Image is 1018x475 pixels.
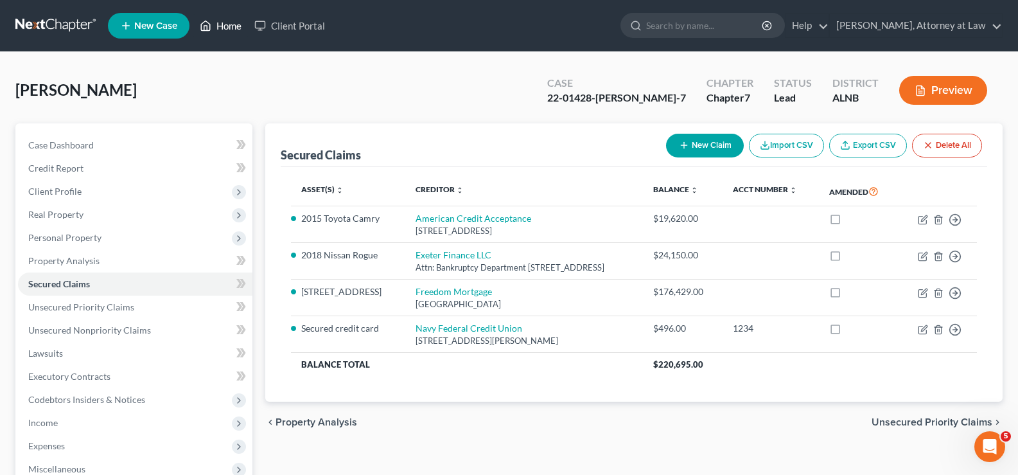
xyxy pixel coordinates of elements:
[301,249,395,262] li: 2018 Nissan Rogue
[416,335,633,347] div: [STREET_ADDRESS][PERSON_NAME]
[265,417,276,427] i: chevron_left
[653,249,713,262] div: $24,150.00
[18,157,252,180] a: Credit Report
[749,134,824,157] button: Import CSV
[416,213,531,224] a: American Credit Acceptance
[653,184,698,194] a: Balance unfold_more
[547,91,686,105] div: 22-01428-[PERSON_NAME]-7
[28,348,63,359] span: Lawsuits
[992,417,1003,427] i: chevron_right
[416,249,491,260] a: Exeter Finance LLC
[872,417,992,427] span: Unsecured Priority Claims
[830,14,1002,37] a: [PERSON_NAME], Attorney at Law
[974,431,1005,462] iframe: Intercom live chat
[301,285,395,298] li: [STREET_ADDRESS]
[28,394,145,405] span: Codebtors Insiders & Notices
[785,14,829,37] a: Help
[653,212,713,225] div: $19,620.00
[281,147,361,163] div: Secured Claims
[416,323,522,334] a: Navy Federal Credit Union
[18,296,252,319] a: Unsecured Priority Claims
[733,184,797,194] a: Acct Number unfold_more
[15,80,137,99] span: [PERSON_NAME]
[416,286,492,297] a: Freedom Mortgage
[134,21,177,31] span: New Case
[336,186,344,194] i: unfold_more
[18,365,252,388] a: Executory Contracts
[832,91,879,105] div: ALNB
[28,301,134,312] span: Unsecured Priority Claims
[733,322,809,335] div: 1234
[28,209,83,220] span: Real Property
[416,262,633,274] div: Attn: Bankruptcy Department [STREET_ADDRESS]
[193,14,248,37] a: Home
[301,212,395,225] li: 2015 Toyota Camry
[456,186,464,194] i: unfold_more
[819,177,899,206] th: Amended
[829,134,907,157] a: Export CSV
[653,359,703,370] span: $220,695.00
[547,76,686,91] div: Case
[28,255,100,266] span: Property Analysis
[416,225,633,237] div: [STREET_ADDRESS]
[28,417,58,428] span: Income
[832,76,879,91] div: District
[28,232,101,243] span: Personal Property
[276,417,357,427] span: Property Analysis
[899,76,987,105] button: Preview
[301,184,344,194] a: Asset(s) unfold_more
[18,249,252,273] a: Property Analysis
[416,298,633,310] div: [GEOGRAPHIC_DATA]
[774,91,812,105] div: Lead
[653,285,713,298] div: $176,429.00
[28,186,82,197] span: Client Profile
[646,13,764,37] input: Search by name...
[789,186,797,194] i: unfold_more
[28,163,83,174] span: Credit Report
[248,14,331,37] a: Client Portal
[28,325,151,336] span: Unsecured Nonpriority Claims
[872,417,1003,427] button: Unsecured Priority Claims chevron_right
[28,139,94,150] span: Case Dashboard
[265,417,357,427] button: chevron_left Property Analysis
[416,184,464,194] a: Creditor unfold_more
[912,134,982,157] button: Delete All
[706,76,753,91] div: Chapter
[1001,431,1011,442] span: 5
[653,322,713,335] div: $496.00
[291,353,642,376] th: Balance Total
[301,322,395,335] li: Secured credit card
[744,91,750,103] span: 7
[774,76,812,91] div: Status
[18,273,252,296] a: Secured Claims
[28,371,110,382] span: Executory Contracts
[18,342,252,365] a: Lawsuits
[18,134,252,157] a: Case Dashboard
[18,319,252,342] a: Unsecured Nonpriority Claims
[706,91,753,105] div: Chapter
[28,278,90,289] span: Secured Claims
[690,186,698,194] i: unfold_more
[666,134,744,157] button: New Claim
[28,463,85,474] span: Miscellaneous
[28,440,65,451] span: Expenses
